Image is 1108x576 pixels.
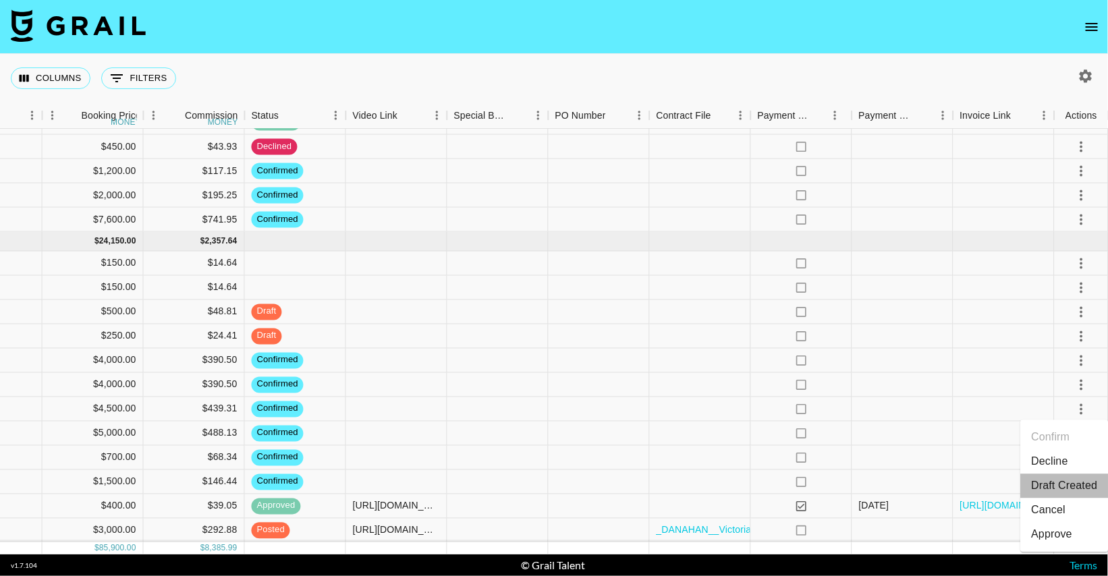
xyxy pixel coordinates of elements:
div: 8,385.99 [205,542,238,554]
div: 9/23/2025 [859,499,889,513]
button: select merge strategy [1070,159,1093,182]
a: [URL][DOMAIN_NAME] [960,115,1062,129]
a: _DANAHAN__Victoria_Salazar_X_Beyond_Earth_TikTok_Marketing___Usage_Rights_Contract.pdf [657,523,1083,537]
div: $68.34 [144,446,245,470]
button: select merge strategy [1070,135,1093,158]
div: $250.00 [43,324,144,349]
div: Status [245,103,346,129]
div: Invoice Link [953,103,1055,129]
div: Status [252,103,279,129]
img: Grail Talent [11,9,146,42]
div: Payment Sent [751,103,852,129]
span: draft [252,330,282,343]
button: Sort [711,106,730,125]
button: select merge strategy [1070,111,1093,134]
span: draft [252,306,282,318]
button: Menu [933,105,953,125]
button: Menu [825,105,846,125]
div: $1,500.00 [43,470,144,494]
button: Menu [43,105,63,125]
div: v 1.7.104 [11,561,37,570]
button: Sort [810,106,829,125]
span: confirmed [252,378,304,391]
div: https://www.tiktok.com/@victoriasalazarf/video/7553457243442695437?_t=ZP-8zyurTQutiR&_r=1 [353,523,440,537]
div: Video Link [346,103,447,129]
div: $146.44 [144,470,245,494]
div: 8/12/2025 [859,115,889,129]
div: Contract File [657,103,711,129]
button: select merge strategy [1070,349,1093,372]
div: Payment Sent [758,103,810,129]
div: Invoice Link [960,103,1012,129]
div: $ [200,235,205,247]
div: Special Booking Type [454,103,509,129]
div: Approve [1032,527,1073,543]
button: Sort [914,106,933,125]
div: Actions [1065,103,1097,129]
div: $150.00 [43,276,144,300]
div: Payment Sent Date [859,103,914,129]
button: open drawer [1078,13,1105,40]
span: approved [252,116,301,129]
div: $292.88 [144,519,245,543]
button: Menu [427,105,447,125]
div: $500.00 [43,300,144,324]
button: Sort [397,106,416,125]
span: approved [252,500,301,513]
div: $ [94,542,99,554]
span: confirmed [252,451,304,464]
button: Sort [279,106,298,125]
button: Menu [630,105,650,125]
div: Payment Sent Date [852,103,953,129]
span: posted [252,524,290,537]
div: $700.00 [43,446,144,470]
div: $400.00 [43,494,144,519]
button: select merge strategy [1070,300,1093,323]
button: Menu [326,105,346,125]
div: $7,600.00 [43,208,144,232]
div: $43.93 [144,135,245,159]
div: $1,200.00 [43,159,144,183]
button: select merge strategy [1070,183,1093,206]
div: Commission [185,103,238,129]
div: $741.95 [144,208,245,232]
div: $488.13 [144,422,245,446]
span: confirmed [252,476,304,488]
div: $390.50 [144,349,245,373]
div: $24.41 [144,324,245,349]
span: confirmed [252,427,304,440]
div: © Grail Talent [522,558,586,572]
button: select merge strategy [1070,324,1093,347]
div: https://www.tiktok.com/@katherynb8_/video/7553003197380529422?_t=ZT-8zwq0wh4pL5&_r=1 [353,499,440,513]
div: PO Number [549,103,650,129]
button: Sort [63,106,82,125]
span: confirmed [252,165,304,177]
div: $14.64 [144,252,245,276]
div: 85,900.00 [99,542,136,554]
button: Sort [1011,106,1030,125]
div: Special Booking Type [447,103,549,129]
div: PO Number [555,103,606,129]
div: Contract File [650,103,751,129]
button: Sort [606,106,625,125]
button: Show filters [101,67,176,89]
button: select merge strategy [1070,252,1093,275]
div: $4,500.00 [43,397,144,422]
button: Menu [1034,105,1055,125]
a: Terms [1070,558,1097,571]
button: select merge strategy [1070,208,1093,231]
div: $14.64 [144,276,245,300]
div: $48.81 [144,300,245,324]
div: $5,000.00 [43,422,144,446]
div: money [111,118,141,126]
button: Sort [3,106,22,125]
span: confirmed [252,189,304,202]
div: $450.00 [43,135,144,159]
a: [URL][DOMAIN_NAME] [960,499,1062,513]
button: Menu [731,105,751,125]
div: $4,000.00 [43,349,144,373]
div: $3,000.00 [43,519,144,543]
button: Menu [144,105,164,125]
button: Select columns [11,67,90,89]
div: $150.00 [43,252,144,276]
